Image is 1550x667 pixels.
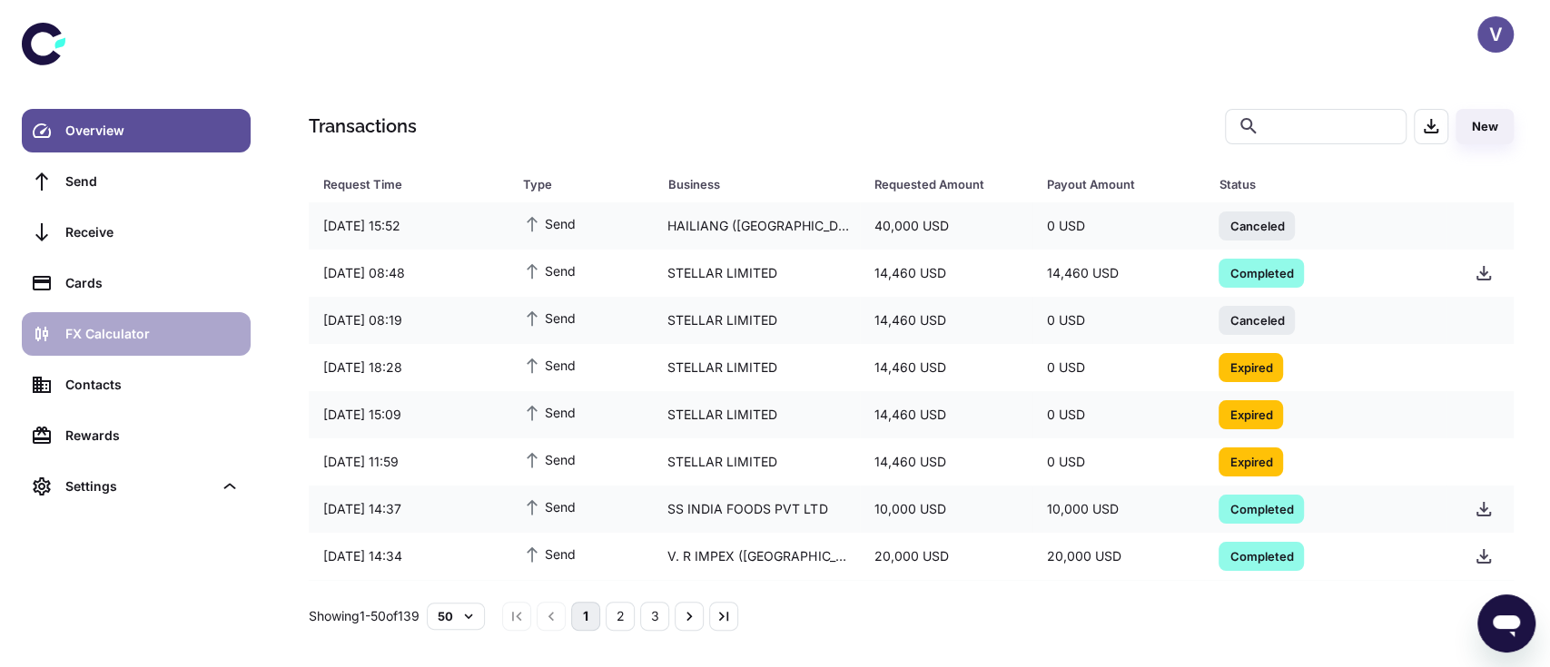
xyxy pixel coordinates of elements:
a: Receive [22,211,251,254]
div: HAILIANG ([GEOGRAPHIC_DATA])PTE. LTD. [653,209,860,243]
span: Send [523,496,576,516]
div: 14,460 USD [860,256,1032,290]
div: STELLAR LIMITED [653,397,860,432]
div: 10,000 USD [860,492,1032,526]
span: Completed [1219,263,1304,281]
span: Request Time [323,172,501,197]
div: 14,460 USD [860,397,1032,432]
div: Rewards [65,426,240,446]
span: Requested Amount [874,172,1025,197]
span: Send [523,213,576,233]
div: 20,000 USD [1032,539,1205,574]
div: 0 USD [1032,350,1205,385]
button: Go to page 3 [640,602,669,631]
span: Canceled [1219,310,1295,329]
div: 0 USD [1032,445,1205,479]
span: Status [1219,172,1438,197]
span: Send [523,260,576,280]
a: Send [22,160,251,203]
div: Settings [65,476,212,496]
div: [DATE] 15:09 [309,397,508,432]
div: 14,460 USD [860,350,1032,385]
button: Go to next page [675,602,704,631]
span: Expired [1219,452,1283,470]
div: Status [1219,172,1415,197]
div: [DATE] 15:52 [309,209,508,243]
span: Canceled [1219,216,1295,234]
div: [DATE] 14:34 [309,539,508,574]
a: Cards [22,261,251,305]
p: Showing 1-50 of 139 [309,606,420,626]
a: Overview [22,109,251,152]
div: Overview [65,121,240,141]
div: [DATE] 08:48 [309,256,508,290]
iframe: Button to launch messaging window [1477,594,1535,652]
div: 20,000 USD [860,539,1032,574]
button: page 1 [571,602,600,631]
div: [DATE] 14:37 [309,492,508,526]
div: Payout Amount [1047,172,1174,197]
span: Send [523,449,576,469]
div: [DATE] 18:28 [309,350,508,385]
div: 14,460 USD [860,303,1032,338]
div: Request Time [323,172,478,197]
a: Rewards [22,414,251,457]
div: 14,460 USD [1032,256,1205,290]
span: Send [523,308,576,328]
div: STELLAR LIMITED [653,350,860,385]
nav: pagination navigation [499,602,741,631]
div: V. R IMPEX ([GEOGRAPHIC_DATA] ) [653,539,860,574]
button: V [1477,16,1514,53]
button: Go to page 2 [606,602,635,631]
div: 10,000 USD [1032,492,1205,526]
button: Go to last page [709,602,738,631]
div: Type [523,172,622,197]
div: SS INDIA FOODS PVT LTD [653,492,860,526]
div: STELLAR LIMITED [653,445,860,479]
span: Completed [1219,546,1304,564]
div: 0 USD [1032,397,1205,432]
div: [DATE] 08:19 [309,303,508,338]
div: Requested Amount [874,172,1002,197]
div: 40,000 USD [860,209,1032,243]
div: STELLAR LIMITED [653,256,860,290]
h1: Transactions [309,113,417,140]
div: STELLAR LIMITED [653,303,860,338]
span: Expired [1219,405,1283,423]
div: 0 USD [1032,303,1205,338]
span: Send [523,544,576,564]
span: Completed [1219,499,1304,517]
div: Contacts [65,375,240,395]
span: Payout Amount [1047,172,1198,197]
div: [DATE] 11:59 [309,445,508,479]
div: FX Calculator [65,324,240,344]
button: New [1456,109,1514,144]
div: 14,460 USD [860,445,1032,479]
div: Receive [65,222,240,242]
span: Send [523,355,576,375]
span: Send [523,402,576,422]
a: FX Calculator [22,312,251,356]
span: Type [523,172,646,197]
div: Cards [65,273,240,293]
span: Expired [1219,358,1283,376]
div: Send [65,172,240,191]
a: Contacts [22,363,251,407]
div: Settings [22,465,251,508]
div: 0 USD [1032,209,1205,243]
button: 50 [427,603,485,630]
